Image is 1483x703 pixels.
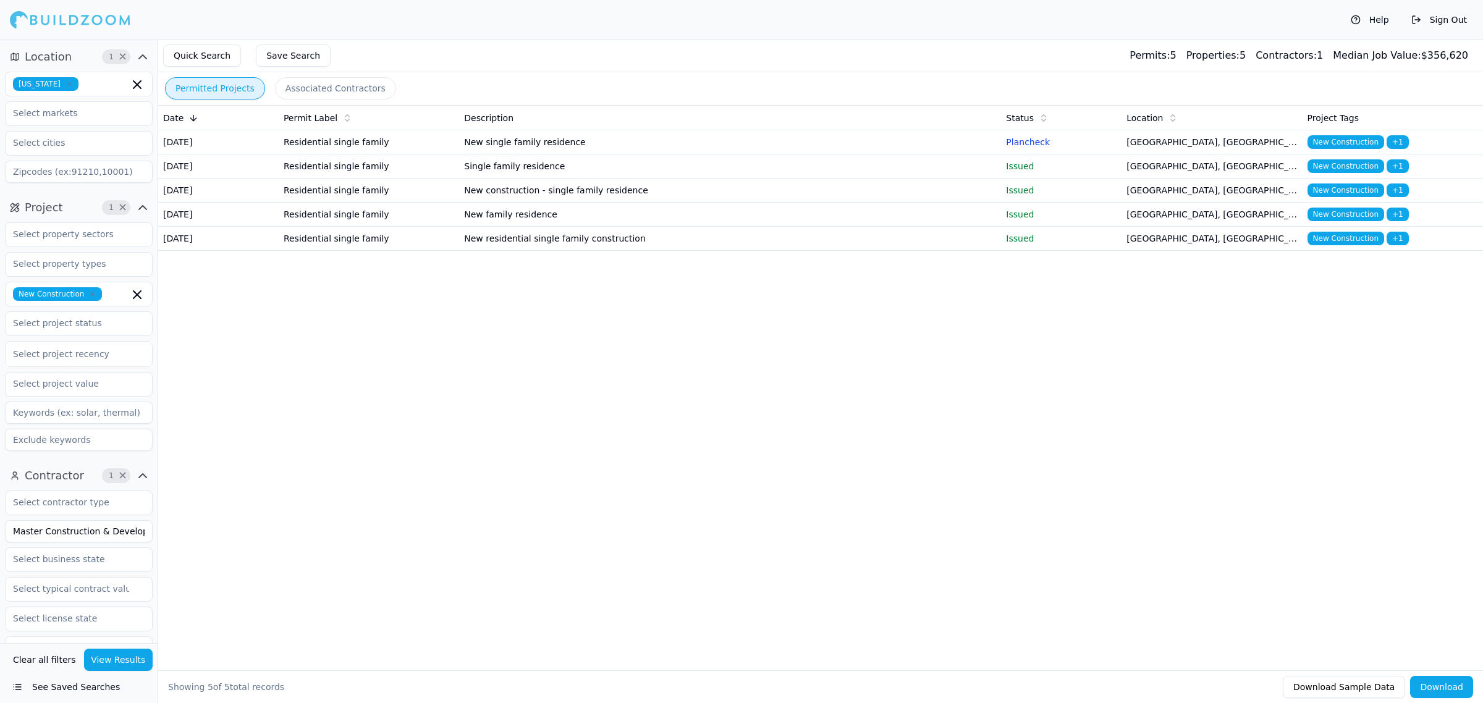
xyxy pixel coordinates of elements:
[105,201,117,214] span: 1
[464,112,513,124] span: Description
[5,520,153,542] input: Business name
[1308,135,1384,149] span: New Construction
[6,491,137,513] input: Select contractor type
[6,102,137,124] input: Select markets
[165,77,265,99] button: Permitted Projects
[1410,676,1473,698] button: Download
[6,253,137,275] input: Select property types
[1122,179,1302,203] td: [GEOGRAPHIC_DATA], [GEOGRAPHIC_DATA]
[5,198,153,217] button: Project1Clear Project filters
[84,649,153,671] button: View Results
[224,682,230,692] span: 5
[1387,183,1409,197] span: + 1
[118,204,127,211] span: Clear Project filters
[459,179,1001,203] td: New construction - single family residence
[1122,203,1302,227] td: [GEOGRAPHIC_DATA], [GEOGRAPHIC_DATA]
[158,203,279,227] td: [DATE]
[459,130,1001,154] td: New single family residence
[1130,48,1176,63] div: 5
[459,203,1001,227] td: New family residence
[6,607,137,629] input: Select license state
[13,287,102,301] span: New Construction
[1345,10,1395,30] button: Help
[158,154,279,179] td: [DATE]
[5,161,153,183] input: Zipcodes (ex:91210,10001)
[275,77,396,99] button: Associated Contractors
[1186,49,1240,61] span: Properties:
[1186,48,1246,63] div: 5
[1283,676,1405,698] button: Download Sample Data
[284,112,337,124] span: Permit Label
[1387,135,1409,149] span: + 1
[1308,208,1384,221] span: New Construction
[5,47,153,67] button: Location1Clear Location filters
[256,44,331,67] button: Save Search
[1405,10,1473,30] button: Sign Out
[1006,112,1034,124] span: Status
[1006,208,1117,221] p: Issued
[1387,232,1409,245] span: + 1
[1308,183,1384,197] span: New Construction
[6,312,137,334] input: Select project status
[1006,136,1117,148] p: Plancheck
[1308,159,1384,173] span: New Construction
[1006,232,1117,245] p: Issued
[105,469,117,482] span: 1
[25,467,84,484] span: Contractor
[1122,130,1302,154] td: [GEOGRAPHIC_DATA], [GEOGRAPHIC_DATA]
[158,227,279,251] td: [DATE]
[6,578,137,600] input: Select typical contract value
[459,154,1001,179] td: Single family residence
[163,44,241,67] button: Quick Search
[1006,160,1117,172] p: Issued
[1006,184,1117,196] p: Issued
[1333,49,1421,61] span: Median Job Value:
[118,473,127,479] span: Clear Contractor filters
[1256,49,1317,61] span: Contractors:
[1333,48,1468,63] div: $ 356,620
[1122,227,1302,251] td: [GEOGRAPHIC_DATA], [GEOGRAPHIC_DATA]
[1126,112,1163,124] span: Location
[13,77,78,91] span: [US_STATE]
[25,48,72,65] span: Location
[118,54,127,60] span: Clear Location filters
[158,130,279,154] td: [DATE]
[6,223,137,245] input: Select property sectors
[105,51,117,63] span: 1
[168,681,284,693] div: Showing of total records
[5,402,153,424] input: Keywords (ex: solar, thermal)
[279,227,459,251] td: Residential single family
[163,112,184,124] span: Date
[5,636,153,659] input: Phone ex: 5555555555
[6,373,137,395] input: Select project value
[1387,208,1409,221] span: + 1
[10,649,79,671] button: Clear all filters
[1130,49,1170,61] span: Permits:
[5,429,153,451] input: Exclude keywords
[279,154,459,179] td: Residential single family
[5,466,153,486] button: Contractor1Clear Contractor filters
[459,227,1001,251] td: New residential single family construction
[1122,154,1302,179] td: [GEOGRAPHIC_DATA], [GEOGRAPHIC_DATA]
[6,548,137,570] input: Select business state
[1308,232,1384,245] span: New Construction
[158,179,279,203] td: [DATE]
[1256,48,1323,63] div: 1
[208,682,213,692] span: 5
[25,199,63,216] span: Project
[279,130,459,154] td: Residential single family
[279,203,459,227] td: Residential single family
[1387,159,1409,173] span: + 1
[6,132,137,154] input: Select cities
[5,676,153,698] button: See Saved Searches
[1308,112,1359,124] span: Project Tags
[279,179,459,203] td: Residential single family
